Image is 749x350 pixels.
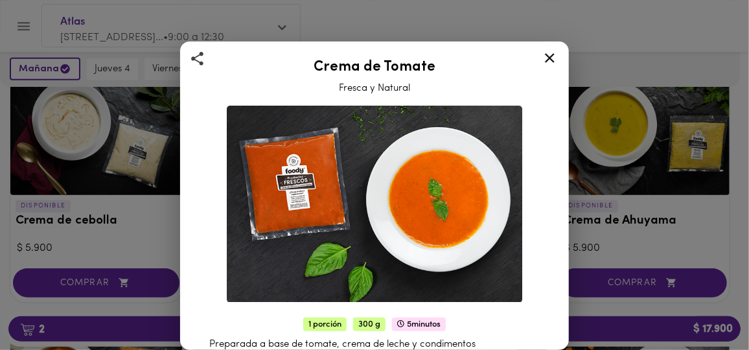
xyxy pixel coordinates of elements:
span: 1 porción [303,318,347,331]
h2: Crema de Tomate [196,60,553,75]
span: 5 minutos [392,318,446,331]
span: 300 g [353,318,386,331]
img: Crema de Tomate [227,106,522,303]
span: Fresca y Natural [339,84,410,93]
iframe: Messagebird Livechat Widget [674,275,736,337]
